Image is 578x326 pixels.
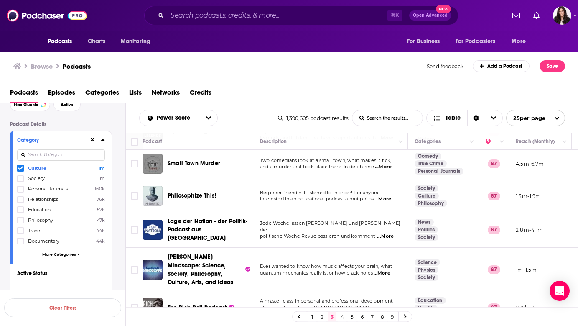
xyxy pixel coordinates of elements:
a: Personal Journals [415,168,463,175]
span: 57k [97,207,105,213]
span: For Podcasters [456,36,496,47]
a: True Crime [415,160,447,167]
span: 160k [94,186,105,192]
span: ...More [375,164,392,170]
a: Episodes [48,86,75,103]
a: 8 [378,312,387,322]
p: 1.3m-1.9m [516,193,541,200]
a: Lage der Nation - der Politik-Podcast aus [GEOGRAPHIC_DATA] [168,217,250,242]
span: ⌘ K [387,10,402,21]
span: 1m [98,175,105,181]
span: Toggle select row [131,266,138,274]
a: Physics [415,267,438,273]
span: politische Woche Revue passieren und kommenti [260,233,377,239]
button: Column Actions [396,137,406,147]
button: Active [53,98,81,111]
p: 87 [488,159,500,168]
span: ...More [374,196,391,203]
img: Lage der Nation - der Politik-Podcast aus Berlin [143,220,163,240]
span: A master-class in personal and professional development, [260,298,394,304]
button: open menu [140,115,200,121]
span: Small Town Murder [168,160,220,167]
a: Comedy [415,153,441,159]
p: 1m-1.5m [516,266,537,273]
span: Power Score [157,115,193,121]
span: Open Advanced [413,13,448,18]
button: Has Guests [10,98,50,111]
span: Monitoring [121,36,150,47]
button: open menu [450,33,508,49]
span: Toggle select row [131,304,138,312]
span: Culture [28,165,46,171]
p: 776k-1.2m [516,304,542,311]
a: Networks [152,86,180,103]
div: Podcast [143,136,162,146]
a: Health [415,305,437,311]
span: Charts [88,36,106,47]
button: open menu [401,33,451,49]
span: ...More [374,270,390,277]
div: Active Status [17,270,99,276]
span: quantum mechanics really is, or how black holes [260,270,373,276]
img: Sean Carroll's Mindscape: Science, Society, Philosophy, Culture, Arts, and Ideas [143,260,163,280]
div: Power Score [486,136,497,146]
div: Category [17,137,84,143]
a: Podcasts [63,62,91,70]
span: Toggle select row [131,192,138,200]
a: Show notifications dropdown [509,8,523,23]
span: Documentary [28,238,59,244]
a: Categories [85,86,119,103]
p: 87 [488,303,500,312]
span: More [512,36,526,47]
button: open menu [115,33,161,49]
div: Categories [415,136,441,146]
img: Podchaser - Follow, Share and Rate Podcasts [7,8,87,23]
a: Science [415,259,440,266]
button: open menu [42,33,83,49]
a: News [415,219,434,226]
span: New [436,5,451,13]
span: Two comedians look at a small town, what makes it tick, [260,157,391,163]
span: Philosophize This! [168,192,216,199]
span: 1m [98,165,105,171]
span: Travel [28,228,41,234]
span: Relationships [28,196,58,202]
button: Category [17,135,89,145]
span: For Business [407,36,440,47]
span: [PERSON_NAME] Mindscape: Science, Society, Philosophy, Culture, Arts, and Ideas [168,253,233,285]
img: User Profile [553,6,571,25]
a: Podcasts [10,86,38,103]
h3: Browse [31,62,53,70]
span: Education [28,207,51,213]
p: 87 [488,265,500,274]
img: Philosophize This! [143,186,163,206]
span: ultra-athlete, wellness [DEMOGRAPHIC_DATA] and bestselling a [260,305,379,317]
span: Toggle select row [131,160,138,167]
a: 6 [358,312,367,322]
input: Search Category... [17,149,105,161]
img: The Rich Roll Podcast [143,298,163,318]
span: Philosophy [28,217,53,223]
span: Has Guests [14,103,38,107]
div: 1,390,605 podcast results [278,115,349,121]
a: Charts [82,33,111,49]
div: Reach (Monthly) [516,136,555,146]
div: Sort Direction [467,110,485,126]
a: 4 [338,312,346,322]
a: Small Town Murder [168,159,220,168]
a: Philosophize This! [168,192,216,200]
button: More Categories [17,252,105,257]
a: Show notifications dropdown [530,8,543,23]
button: Active Status [17,268,105,278]
button: Save [540,60,565,72]
a: Lists [129,86,142,103]
a: Credits [190,86,211,103]
div: Description [260,136,287,146]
